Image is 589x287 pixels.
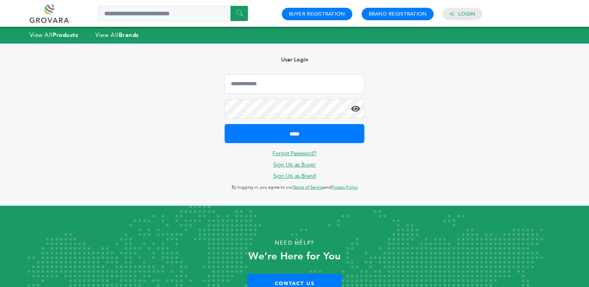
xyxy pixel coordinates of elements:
a: Privacy Policy [331,184,358,190]
strong: Products [53,31,78,39]
a: Sign Up as Brand [273,172,316,180]
a: Buyer Registration [289,10,345,17]
a: Sign Up as Buyer [273,161,316,168]
p: Need Help? [30,237,560,249]
p: By logging in, you agree to our and [225,183,364,192]
strong: Brands [119,31,139,39]
input: Search a product or brand... [98,6,248,21]
a: Brand Registration [369,10,427,17]
a: View AllBrands [95,31,139,39]
a: Login [458,10,475,17]
input: Email Address [225,74,364,94]
a: Terms of Service [293,184,324,190]
input: Password [225,99,364,119]
a: View AllProducts [30,31,79,39]
b: User Login [281,56,308,63]
strong: We’re Here for You [248,249,341,263]
a: Forgot Password? [273,150,316,157]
